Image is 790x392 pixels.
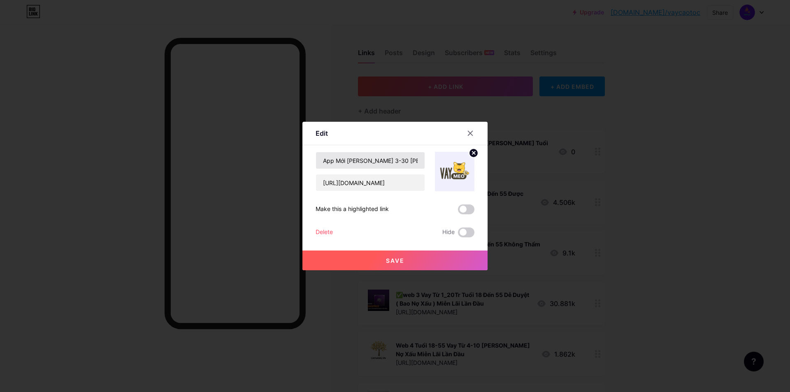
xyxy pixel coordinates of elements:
span: Hide [442,227,455,237]
div: Edit [316,128,328,138]
div: Make this a highlighted link [316,204,389,214]
input: URL [316,174,425,191]
img: link_thumbnail [435,152,474,191]
span: Save [386,257,404,264]
div: Delete [316,227,333,237]
input: Title [316,152,425,169]
button: Save [302,251,488,270]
